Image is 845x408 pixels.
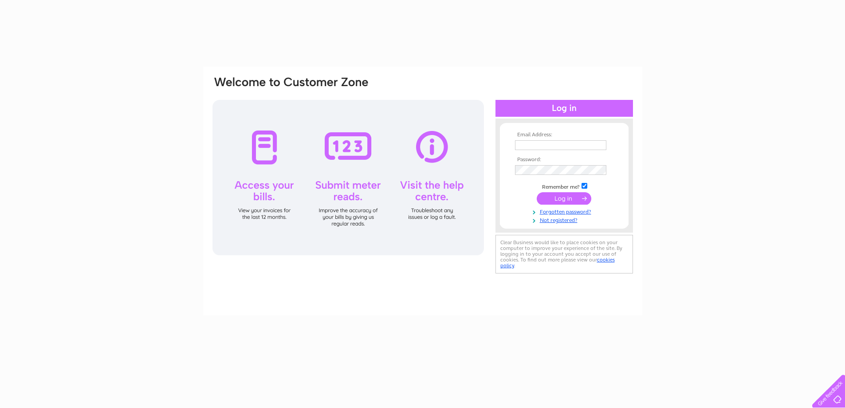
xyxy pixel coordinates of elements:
[495,235,633,273] div: Clear Business would like to place cookies on your computer to improve your experience of the sit...
[515,207,616,215] a: Forgotten password?
[515,215,616,224] a: Not registered?
[500,257,615,269] a: cookies policy
[513,132,616,138] th: Email Address:
[513,157,616,163] th: Password:
[537,192,591,205] input: Submit
[513,182,616,190] td: Remember me?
